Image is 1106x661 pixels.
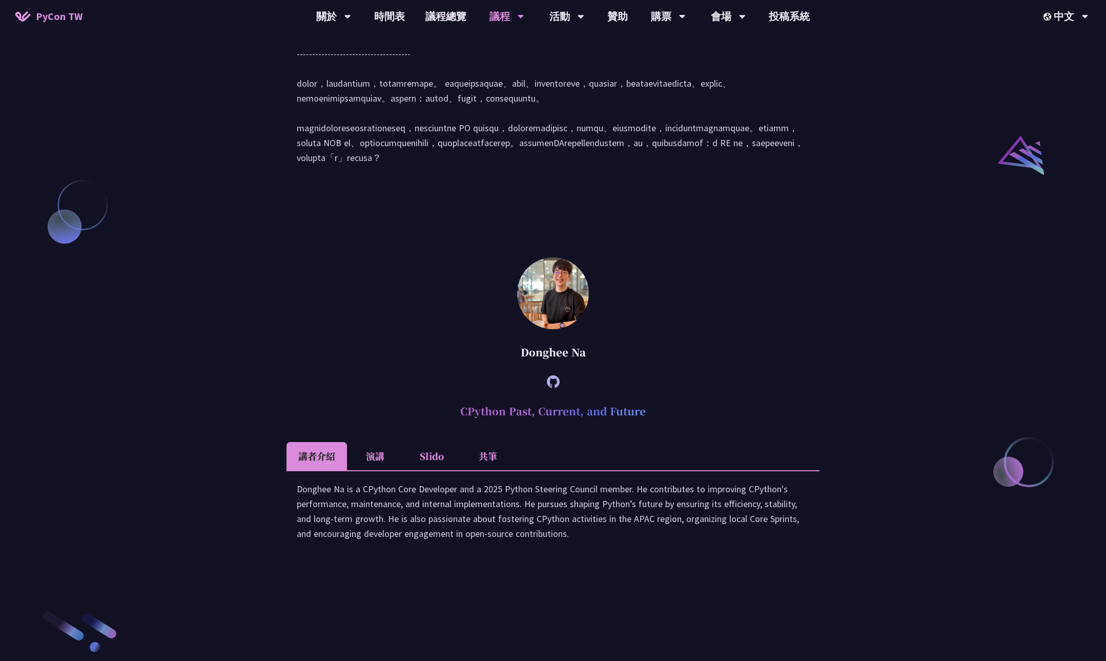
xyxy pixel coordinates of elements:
[1043,13,1054,21] img: Locale Icon
[5,4,93,29] a: PyCon TW
[286,337,820,368] div: Donghee Na
[347,442,403,470] li: 演講
[286,396,820,427] h2: CPython Past, Current, and Future
[297,482,809,551] div: Donghee Na is a CPython Core Developer and a 2025 Python Steering Council member. He contributes ...
[286,442,347,470] li: 講者介紹
[36,9,83,24] span: PyCon TW
[15,11,31,22] img: Home icon of PyCon TW 2025
[517,257,589,329] img: Donghee Na
[403,442,460,470] li: Slido
[460,442,516,470] li: 共筆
